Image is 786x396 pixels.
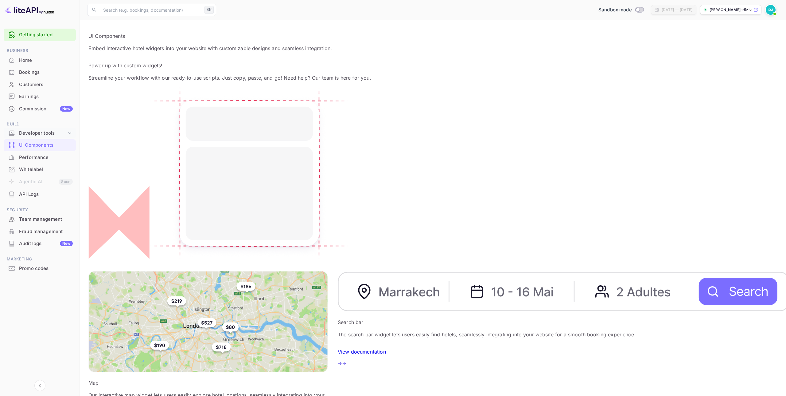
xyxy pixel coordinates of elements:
[4,103,76,115] div: CommissionNew
[88,74,777,81] p: Streamline your workflow with our ready-to-use scripts. Just copy, paste, and go! Need help? Our ...
[4,139,76,151] a: UI Components
[60,106,73,112] div: New
[19,240,73,247] div: Audit logs
[19,142,73,149] div: UI Components
[204,6,214,14] div: ⌘K
[338,348,386,355] p: View documentation
[4,66,76,78] a: Bookings
[88,379,328,386] p: Map
[4,128,76,139] div: Developer tools
[4,103,76,114] a: CommissionNew
[19,265,73,272] div: Promo codes
[4,79,76,90] a: Customers
[19,93,73,100] div: Earnings
[596,6,646,14] div: Switch to Production mode
[19,154,73,161] div: Performance
[4,256,76,263] span: Marketing
[19,31,73,38] a: Getting started
[88,32,777,40] p: UI Components
[150,86,349,259] img: Custom Widget PNG
[4,238,76,249] a: Audit logsNew
[710,7,752,13] p: [PERSON_NAME]-r5ziv.[PERSON_NAME]...
[4,91,76,103] div: Earnings
[4,91,76,102] a: Earnings
[19,81,73,88] div: Customers
[19,105,73,113] div: Commission
[598,6,632,14] span: Sandbox mode
[19,57,73,64] div: Home
[4,188,76,200] a: API Logs
[4,164,76,175] a: Whitelabel
[88,271,328,372] img: Map Frame
[4,54,76,66] a: Home
[4,47,76,54] span: Business
[4,226,76,237] a: Fraud management
[19,228,73,235] div: Fraud management
[88,62,777,69] p: Power up with custom widgets!
[88,45,777,52] p: Embed interactive hotel widgets into your website with customizable designs and seamless integrat...
[5,5,54,15] img: LiteAPI logo
[662,7,692,13] div: [DATE] — [DATE]
[19,216,73,223] div: Team management
[766,5,776,15] img: Denis John
[19,191,73,198] div: API Logs
[4,121,76,128] span: Build
[4,79,76,91] div: Customers
[60,241,73,246] div: New
[4,263,76,274] a: Promo codes
[34,380,45,391] button: Collapse navigation
[4,29,76,41] div: Getting started
[19,166,73,173] div: Whitelabel
[4,152,76,163] a: Performance
[4,213,76,225] a: Team management
[4,207,76,213] span: Security
[19,69,73,76] div: Bookings
[99,4,202,16] input: Search (e.g. bookings, documentation)
[19,130,67,137] div: Developer tools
